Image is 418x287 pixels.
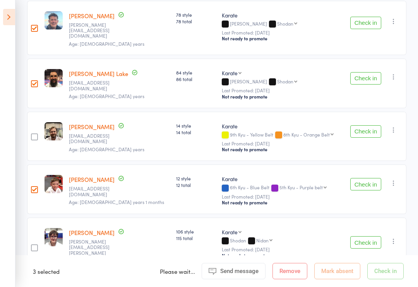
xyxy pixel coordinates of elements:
[69,40,144,47] span: Age: [DEMOGRAPHIC_DATA] years
[222,175,340,183] div: Karate
[222,146,340,152] div: Not ready to promote
[69,93,144,99] span: Age: [DEMOGRAPHIC_DATA] years
[350,17,381,29] button: Check in
[69,239,119,261] small: shannan.warnecke@gmail.com
[350,125,381,138] button: Check in
[222,122,340,130] div: Karate
[176,18,216,24] span: 78 total
[45,122,63,140] img: image1736233964.png
[176,175,216,182] span: 12 style
[277,79,293,84] div: Shodan
[69,12,115,20] a: [PERSON_NAME]
[69,80,119,91] small: mlake@outlook.com.au
[160,263,195,279] div: Please wait...
[222,185,340,191] div: 6th Kyu - Blue Belt
[69,199,164,205] span: Age: [DEMOGRAPHIC_DATA] years 1 months
[222,21,340,28] div: [PERSON_NAME]
[45,175,63,193] img: image1666157958.png
[222,30,340,35] small: Last Promoted: [DATE]
[69,69,128,78] a: [PERSON_NAME] Lake
[176,182,216,188] span: 12 total
[176,11,216,18] span: 78 style
[222,194,340,199] small: Last Promoted: [DATE]
[222,238,340,244] div: Shodan
[279,185,323,190] div: 5th Kyu - Purple belt
[69,175,115,183] a: [PERSON_NAME]
[350,236,381,249] button: Check in
[45,228,63,246] img: image1624522975.png
[176,129,216,135] span: 14 total
[45,69,63,87] img: image1576574315.png
[222,79,340,85] div: [PERSON_NAME]
[69,228,115,237] a: [PERSON_NAME]
[33,263,60,279] div: 3 selected
[222,35,340,41] div: Not ready to promote
[69,186,119,197] small: leanneob74@gmail.com
[45,11,63,29] img: image1570066600.png
[350,178,381,190] button: Check in
[314,263,360,279] button: Mark absent
[176,122,216,129] span: 14 style
[202,263,266,279] button: Send message
[176,228,216,235] span: 106 style
[222,199,340,206] div: Not ready to promote
[222,69,238,77] div: Karate
[222,132,340,138] div: 9th Kyu - Yellow Belt
[222,252,340,259] div: Not ready to promote
[220,268,259,275] span: Send message
[176,76,216,82] span: 86 total
[69,22,119,39] small: Ivan.bonus@gmail.com
[283,132,330,137] div: 8th Kyu - Orange Belt
[222,247,340,252] small: Last Promoted: [DATE]
[222,228,238,236] div: Karate
[350,72,381,85] button: Check in
[222,88,340,93] small: Last Promoted: [DATE]
[222,141,340,146] small: Last Promoted: [DATE]
[176,69,216,76] span: 84 style
[222,93,340,100] div: Not ready to promote
[69,123,115,131] a: [PERSON_NAME]
[69,133,119,144] small: benlukemills@gmail.com
[277,21,293,26] div: Shodan
[69,146,144,152] span: Age: [DEMOGRAPHIC_DATA] years
[272,263,307,279] button: Remove
[256,238,269,243] div: Nidan
[367,263,404,279] button: Check in
[176,235,216,241] span: 115 total
[222,11,340,19] div: Karate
